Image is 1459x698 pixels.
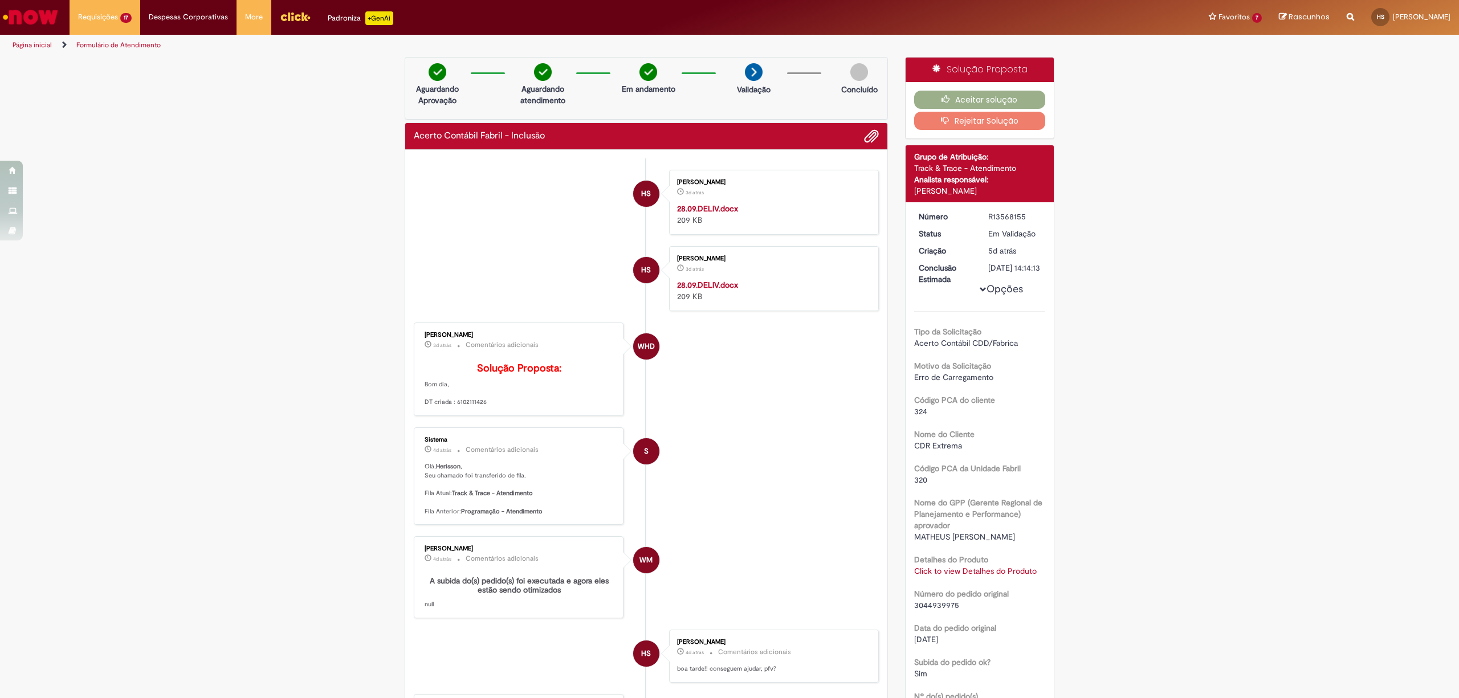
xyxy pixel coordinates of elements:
span: Erro de Carregamento [914,372,993,382]
div: R13568155 [988,211,1041,222]
small: Comentários adicionais [466,554,539,564]
b: Nome do Cliente [914,429,975,439]
span: More [245,11,263,23]
p: null [425,577,614,609]
img: ServiceNow [1,6,60,28]
span: 7 [1252,13,1262,23]
a: 28.09.DELIV.docx [677,203,738,214]
span: Favoritos [1218,11,1250,23]
div: [PERSON_NAME] [425,332,614,338]
div: 209 KB [677,203,867,226]
span: [PERSON_NAME] [1393,12,1450,22]
div: Track & Trace - Atendimento [914,162,1046,174]
h2: Acerto Contábil Fabril - Inclusão Histórico de tíquete [414,131,545,141]
time: 26/09/2025 17:01:49 [433,447,451,454]
span: Requisições [78,11,118,23]
span: 4d atrás [686,649,704,656]
span: CDR Extrema [914,440,962,451]
time: 28/09/2025 06:53:51 [686,189,704,196]
time: 27/09/2025 10:10:35 [433,342,451,349]
p: Concluído [841,84,878,95]
img: check-circle-green.png [639,63,657,81]
dt: Criação [910,245,980,256]
b: Código PCA do cliente [914,395,995,405]
span: 3044939975 [914,600,959,610]
a: Formulário de Atendimento [76,40,161,50]
div: [PERSON_NAME] [677,639,867,646]
div: Sistema [425,436,614,443]
div: Grupo de Atribuição: [914,151,1046,162]
img: img-circle-grey.png [850,63,868,81]
span: 5d atrás [988,246,1016,256]
ul: Trilhas de página [9,35,964,56]
a: 28.09.DELIV.docx [677,280,738,290]
p: boa tarde!! conseguem ajudar, pfv? [677,664,867,673]
span: WM [639,546,653,574]
div: Herisson Dos Santos Souza [633,640,659,667]
div: Padroniza [328,11,393,25]
img: arrow-next.png [745,63,763,81]
span: S [644,438,649,465]
span: 320 [914,475,927,485]
small: Comentários adicionais [718,647,791,657]
b: Programação - Atendimento [461,507,543,516]
img: check-circle-green.png [429,63,446,81]
a: Página inicial [13,40,52,50]
button: Adicionar anexos [864,129,879,144]
span: Rascunhos [1289,11,1330,22]
p: Olá, , Seu chamado foi transferido de fila. Fila Atual: Fila Anterior: [425,462,614,516]
span: HS [641,640,651,667]
div: Em Validação [988,228,1041,239]
span: 3d atrás [686,189,704,196]
button: Aceitar solução [914,91,1046,109]
div: [DATE] 14:14:13 [988,262,1041,274]
p: Aguardando Aprovação [410,83,465,106]
small: Comentários adicionais [466,445,539,455]
time: 26/09/2025 14:43:59 [686,649,704,656]
span: 17 [120,13,132,23]
div: System [633,438,659,464]
p: Bom dia, DT criada : 6102111426 [425,363,614,407]
div: [PERSON_NAME] [425,545,614,552]
div: Wendel Mantovani [633,547,659,573]
p: Em andamento [622,83,675,95]
dt: Status [910,228,980,239]
b: Herisson [436,462,460,471]
b: A subida do(s) pedido(s) foi executada e agora eles estão sendo otimizados [430,575,611,594]
span: 4d atrás [433,556,451,562]
b: Solução Proposta: [477,362,561,375]
p: Validação [737,84,771,95]
b: Motivo da Solicitação [914,361,991,371]
time: 28/09/2025 06:52:45 [686,266,704,272]
div: 209 KB [677,279,867,302]
span: 4d atrás [433,447,451,454]
div: Weslley Henrique Dutra [633,333,659,360]
div: Solução Proposta [906,58,1054,82]
dt: Conclusão Estimada [910,262,980,285]
p: Aguardando atendimento [515,83,570,106]
b: Tipo da Solicitação [914,326,981,337]
time: 26/09/2025 17:01:45 [433,556,451,562]
dt: Número [910,211,980,222]
b: Detalhes do Produto [914,554,988,565]
a: Click to view Detalhes do Produto [914,566,1037,576]
a: Rascunhos [1279,12,1330,23]
div: [PERSON_NAME] [677,179,867,186]
time: 25/09/2025 17:14:06 [988,246,1016,256]
div: Herisson Dos Santos Souza [633,257,659,283]
div: [PERSON_NAME] [914,185,1046,197]
span: Sim [914,668,927,679]
span: 3d atrás [686,266,704,272]
b: Código PCA da Unidade Fabril [914,463,1021,474]
span: HS [641,180,651,207]
img: click_logo_yellow_360x200.png [280,8,311,25]
span: HS [641,256,651,284]
div: [PERSON_NAME] [677,255,867,262]
b: Número do pedido original [914,589,1009,599]
div: Herisson Dos Santos Souza [633,181,659,207]
img: check-circle-green.png [534,63,552,81]
span: [DATE] [914,634,938,644]
b: Track & Trace - Atendimento [452,489,533,497]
